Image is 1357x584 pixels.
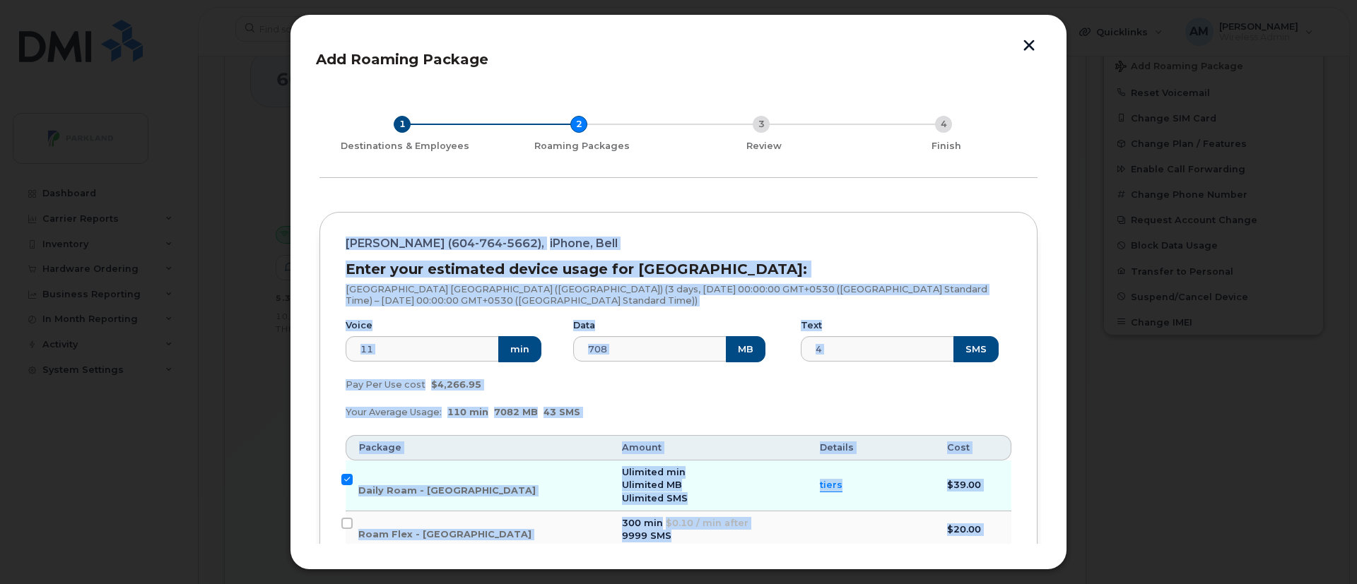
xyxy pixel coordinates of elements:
span: [PERSON_NAME] (604-764-5662), [346,238,544,249]
summary: tiers [820,479,842,492]
td: $39.00 [934,460,1011,511]
span: iPhone, Bell [550,238,618,249]
th: Amount [609,435,807,460]
span: Daily Roam - [GEOGRAPHIC_DATA] [358,485,536,496]
span: 7082 MB [494,407,538,417]
input: Daily Roam - [GEOGRAPHIC_DATA] [341,474,353,485]
button: SMS [953,336,999,362]
label: Data [573,320,595,331]
input: Roam Flex - [GEOGRAPHIC_DATA] [341,518,353,529]
span: 110 min [447,407,488,417]
span: Your Average Usage: [346,407,442,417]
label: Text [801,320,822,331]
span: Add Roaming Package [316,51,488,68]
h3: Enter your estimated device usage for [GEOGRAPHIC_DATA]: [346,261,1011,277]
label: Voice [346,320,372,331]
div: 4 [935,116,952,133]
div: Review [678,141,850,152]
span: Roam Flex - [GEOGRAPHIC_DATA] [358,529,531,540]
div: 3 [753,116,770,133]
div: 1 [394,116,411,133]
th: Package [346,435,609,460]
span: Ulimited min [622,467,686,477]
div: Finish [861,141,1032,152]
span: 9999 SMS [622,530,671,541]
button: MB [726,336,765,362]
td: $20.00 [934,511,1011,549]
button: min [498,336,541,362]
span: 300 min [622,518,663,528]
div: Destinations & Employees [325,141,485,152]
span: $4,266.95 [431,379,481,390]
th: Details [807,435,934,460]
p: [GEOGRAPHIC_DATA] [GEOGRAPHIC_DATA] ([GEOGRAPHIC_DATA]) (3 days, [DATE] 00:00:00 GMT+0530 ([GEOGR... [346,284,1011,306]
th: Cost [934,435,1011,460]
span: $0.10 / min after [666,518,748,528]
span: 43 SMS [544,407,580,417]
span: Ulimited SMS [622,493,688,503]
span: Ulimited MB [622,479,682,490]
span: Pay Per Use cost [346,379,425,390]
